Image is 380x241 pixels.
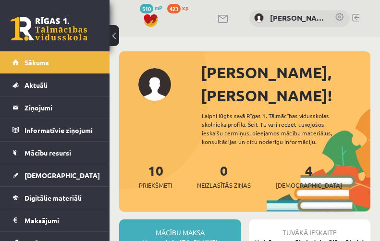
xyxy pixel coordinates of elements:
span: [DEMOGRAPHIC_DATA] [25,171,100,180]
div: Mācību maksa [119,219,241,238]
span: 510 [140,4,153,13]
span: Neizlasītās ziņas [197,181,251,190]
a: 4[DEMOGRAPHIC_DATA] [276,162,342,190]
a: Mācību resursi [12,142,98,164]
span: Priekšmeti [139,181,172,190]
span: 423 [167,4,181,13]
a: Sākums [12,51,98,73]
span: xp [182,4,188,12]
a: Ziņojumi [12,96,98,119]
span: Mācību resursi [25,148,71,157]
a: 10Priekšmeti [139,162,172,190]
legend: Maksājumi [25,209,98,231]
legend: Ziņojumi [25,96,98,119]
a: Maksājumi [12,209,98,231]
div: Laipni lūgts savā Rīgas 1. Tālmācības vidusskolas skolnieka profilā. Šeit Tu vari redzēt tuvojošo... [202,111,353,146]
a: Aktuāli [12,74,98,96]
a: [DEMOGRAPHIC_DATA] [12,164,98,186]
div: [PERSON_NAME], [PERSON_NAME]! [201,61,370,107]
div: Tuvākā ieskaite [249,219,371,238]
legend: Informatīvie ziņojumi [25,119,98,141]
a: 510 mP [140,4,162,12]
span: Aktuāli [25,81,48,89]
span: Digitālie materiāli [25,193,82,202]
a: [PERSON_NAME] [270,12,325,24]
span: mP [155,4,162,12]
a: Digitālie materiāli [12,187,98,209]
span: [DEMOGRAPHIC_DATA] [276,181,342,190]
a: 423 xp [167,4,193,12]
img: Martins Andersons [254,13,264,23]
a: 0Neizlasītās ziņas [197,162,251,190]
a: Informatīvie ziņojumi [12,119,98,141]
span: Sākums [25,58,49,67]
a: Rīgas 1. Tālmācības vidusskola [11,17,87,41]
